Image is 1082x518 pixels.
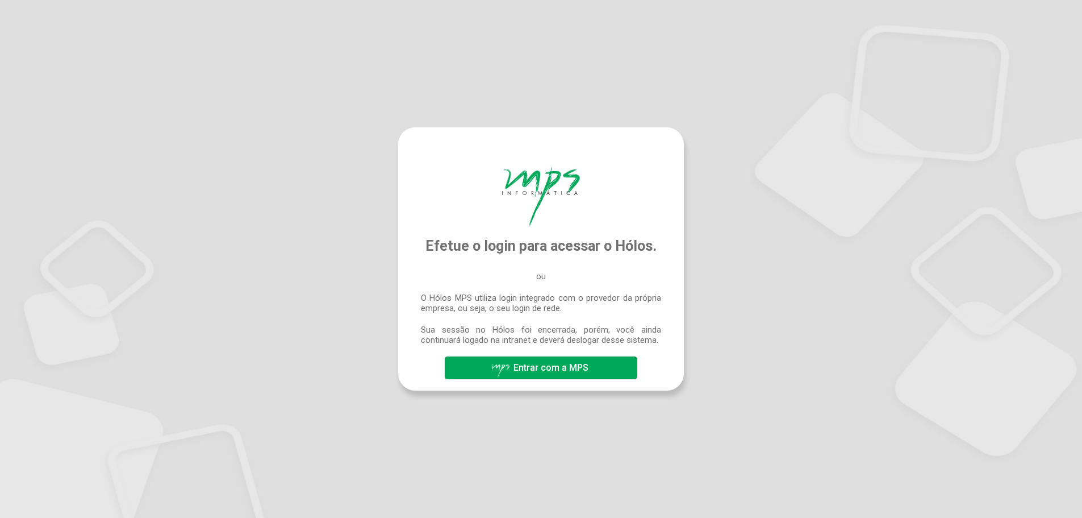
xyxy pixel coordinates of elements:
[502,167,579,226] img: Hólos Mps Digital
[513,362,588,373] span: Entrar com a MPS
[421,325,661,345] span: Sua sessão no Hólos foi encerrada, porém, você ainda continuará logado na intranet e deverá deslo...
[536,271,546,281] span: ou
[425,238,657,254] span: Efetue o login para acessar o Hólos.
[421,293,661,313] span: O Hólos MPS utiliza login integrado com o provedor da própria empresa, ou seja, o seu login de rede.
[445,357,637,379] button: Entrar com a MPS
